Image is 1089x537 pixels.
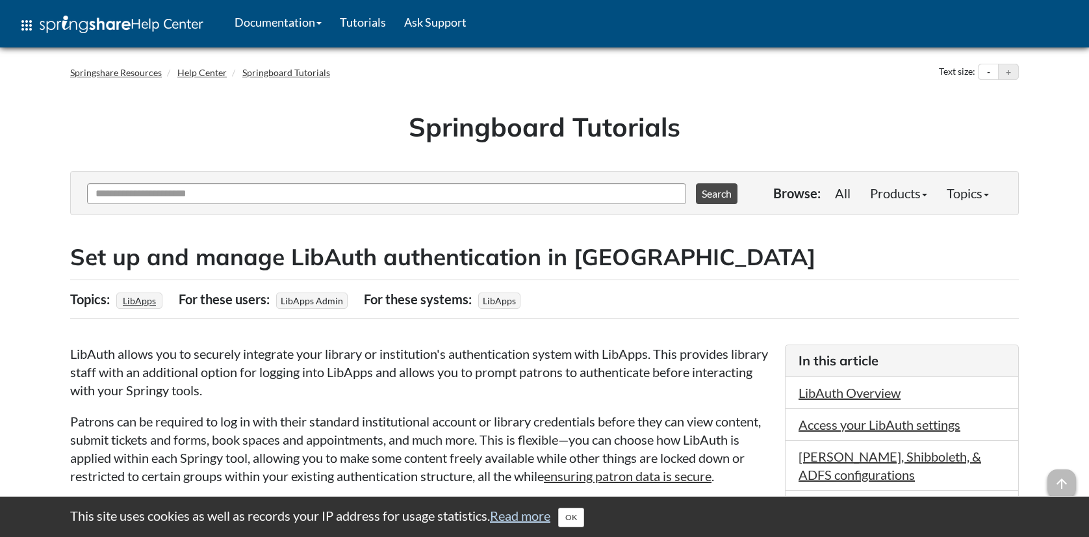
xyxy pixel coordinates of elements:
[825,180,860,206] a: All
[999,64,1018,80] button: Increase text size
[979,64,998,80] button: Decrease text size
[179,287,273,311] div: For these users:
[177,67,227,78] a: Help Center
[70,67,162,78] a: Springshare Resources
[1047,471,1076,486] a: arrow_upward
[276,293,348,309] span: LibApps Admin
[799,449,981,482] a: [PERSON_NAME], Shibboleth, & ADFS configurations
[70,345,772,399] p: LibAuth allows you to securely integrate your library or institution's authentication system with...
[936,64,978,81] div: Text size:
[395,6,476,38] a: Ask Support
[70,287,113,311] div: Topics:
[799,417,960,432] a: Access your LibAuth settings
[1047,469,1076,498] span: arrow_upward
[10,6,212,45] a: apps Help Center
[331,6,395,38] a: Tutorials
[225,6,331,38] a: Documentation
[121,291,158,310] a: LibApps
[860,180,937,206] a: Products
[19,18,34,33] span: apps
[242,67,330,78] a: Springboard Tutorials
[696,183,737,204] button: Search
[799,385,901,400] a: LibAuth Overview
[57,506,1032,527] div: This site uses cookies as well as records your IP address for usage statistics.
[70,412,772,485] p: Patrons can be required to log in with their standard institutional account or library credential...
[478,293,520,309] span: LibApps
[364,287,475,311] div: For these systems:
[131,15,203,32] span: Help Center
[558,508,584,527] button: Close
[40,16,131,33] img: Springshare
[937,180,999,206] a: Topics
[70,241,1019,273] h2: Set up and manage LibAuth authentication in [GEOGRAPHIC_DATA]
[80,109,1009,145] h1: Springboard Tutorials
[490,508,550,523] a: Read more
[544,468,711,484] a: ensuring patron data is secure
[773,184,821,202] p: Browse:
[799,352,1005,370] h3: In this article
